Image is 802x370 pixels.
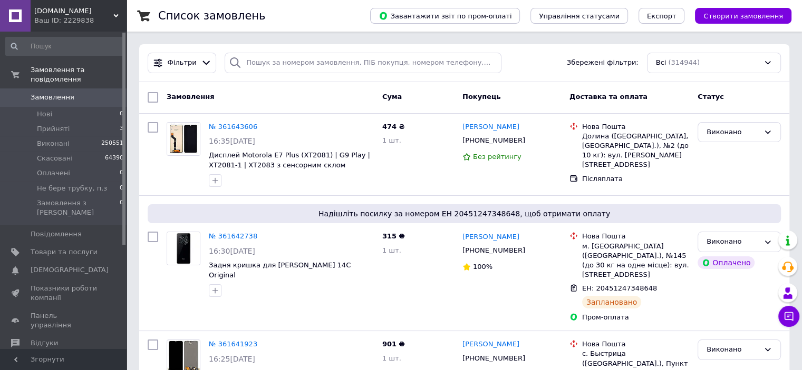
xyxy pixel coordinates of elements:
span: [PHONE_NUMBER] [462,246,525,254]
span: Cума [382,93,402,101]
a: [PERSON_NAME] [462,232,519,242]
a: Створити замовлення [684,12,791,19]
span: 250551 [101,139,123,148]
a: Дисплей Motorola E7 Plus (XT2081) | G9 Play | XT2081-1 | XT2083 з сенсорним склом (Оригінал Китай) [209,151,370,178]
span: Надішліть посилку за номером ЕН 20451247348648, щоб отримати оплату [152,208,777,219]
span: Не бере трубку, п.з [37,184,107,193]
span: Без рейтингу [473,153,521,161]
a: Фото товару [167,122,200,156]
a: Фото товару [167,232,200,265]
span: Товари та послуги [31,247,98,257]
div: Ваш ID: 2229838 [34,16,127,25]
button: Завантажити звіт по пром-оплаті [370,8,520,24]
a: № 361643606 [209,123,257,131]
span: [DEMOGRAPHIC_DATA] [31,265,109,275]
span: (314944) [668,58,700,66]
span: [PHONE_NUMBER] [462,136,525,144]
a: № 361641923 [209,340,257,348]
span: [PHONE_NUMBER] [462,354,525,362]
input: Пошук [5,37,124,56]
span: 3 [120,124,123,134]
img: Фото товару [167,232,200,265]
div: Виконано [707,236,759,247]
span: 64390 [105,154,123,163]
span: Замовлення з [PERSON_NAME] [37,198,120,217]
a: [PERSON_NAME] [462,339,519,349]
div: Заплановано [582,296,642,308]
span: 0 [120,168,123,178]
span: Показники роботи компанії [31,284,98,303]
div: м. [GEOGRAPHIC_DATA] ([GEOGRAPHIC_DATA].), №145 (до 30 кг на одне місце): вул. [STREET_ADDRESS] [582,242,689,280]
div: Оплачено [698,256,755,269]
span: Фільтри [168,58,197,68]
span: Панель управління [31,311,98,330]
div: Післяплата [582,174,689,184]
span: Оплачені [37,168,70,178]
input: Пошук за номером замовлення, ПІБ покупця, номером телефону, Email, номером накладної [225,53,501,73]
span: 901 ₴ [382,340,405,348]
div: Нова Пошта [582,122,689,132]
a: [PERSON_NAME] [462,122,519,132]
div: Долина ([GEOGRAPHIC_DATA], [GEOGRAPHIC_DATA].), №2 (до 10 кг): вул. [PERSON_NAME][STREET_ADDRESS] [582,132,689,170]
a: Задня кришка для [PERSON_NAME] 14C Original [209,261,351,279]
span: Збережені фільтри: [567,58,639,68]
span: Прийняті [37,124,70,134]
span: 1 шт. [382,136,401,144]
button: Експорт [639,8,685,24]
span: Статус [698,93,724,101]
span: 16:30[DATE] [209,247,255,255]
span: Завантажити звіт по пром-оплаті [379,11,511,21]
span: 0 [120,109,123,119]
img: Фото товару [167,123,200,155]
div: Виконано [707,344,759,355]
span: ЕН: 20451247348648 [582,284,657,292]
h1: Список замовлень [158,9,265,22]
span: Всі [656,58,666,68]
span: 315 ₴ [382,232,405,240]
span: Управління статусами [539,12,620,20]
span: 16:25[DATE] [209,355,255,363]
span: Замовлення [31,93,74,102]
span: Експорт [647,12,677,20]
span: 0 [120,184,123,193]
span: 1 шт. [382,354,401,362]
div: Пром-оплата [582,313,689,322]
a: № 361642738 [209,232,257,240]
div: Нова Пошта [582,339,689,349]
span: 16:35[DATE] [209,137,255,145]
span: Створити замовлення [703,12,783,20]
div: Нова Пошта [582,232,689,241]
span: 100% [473,263,492,271]
span: 1 шт. [382,246,401,254]
span: Повідомлення [31,229,82,239]
span: Покупець [462,93,501,101]
span: Виконані [37,139,70,148]
span: Відгуки [31,338,58,348]
span: Замовлення [167,93,214,101]
button: Чат з покупцем [778,306,799,327]
span: 474 ₴ [382,123,405,131]
button: Управління статусами [530,8,628,24]
span: Скасовані [37,154,73,163]
span: Замовлення та повідомлення [31,65,127,84]
button: Створити замовлення [695,8,791,24]
div: Виконано [707,127,759,138]
span: 0 [120,198,123,217]
span: Доставка та оплата [569,93,648,101]
span: Mobileparts.com.ua [34,6,113,16]
span: Нові [37,109,52,119]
